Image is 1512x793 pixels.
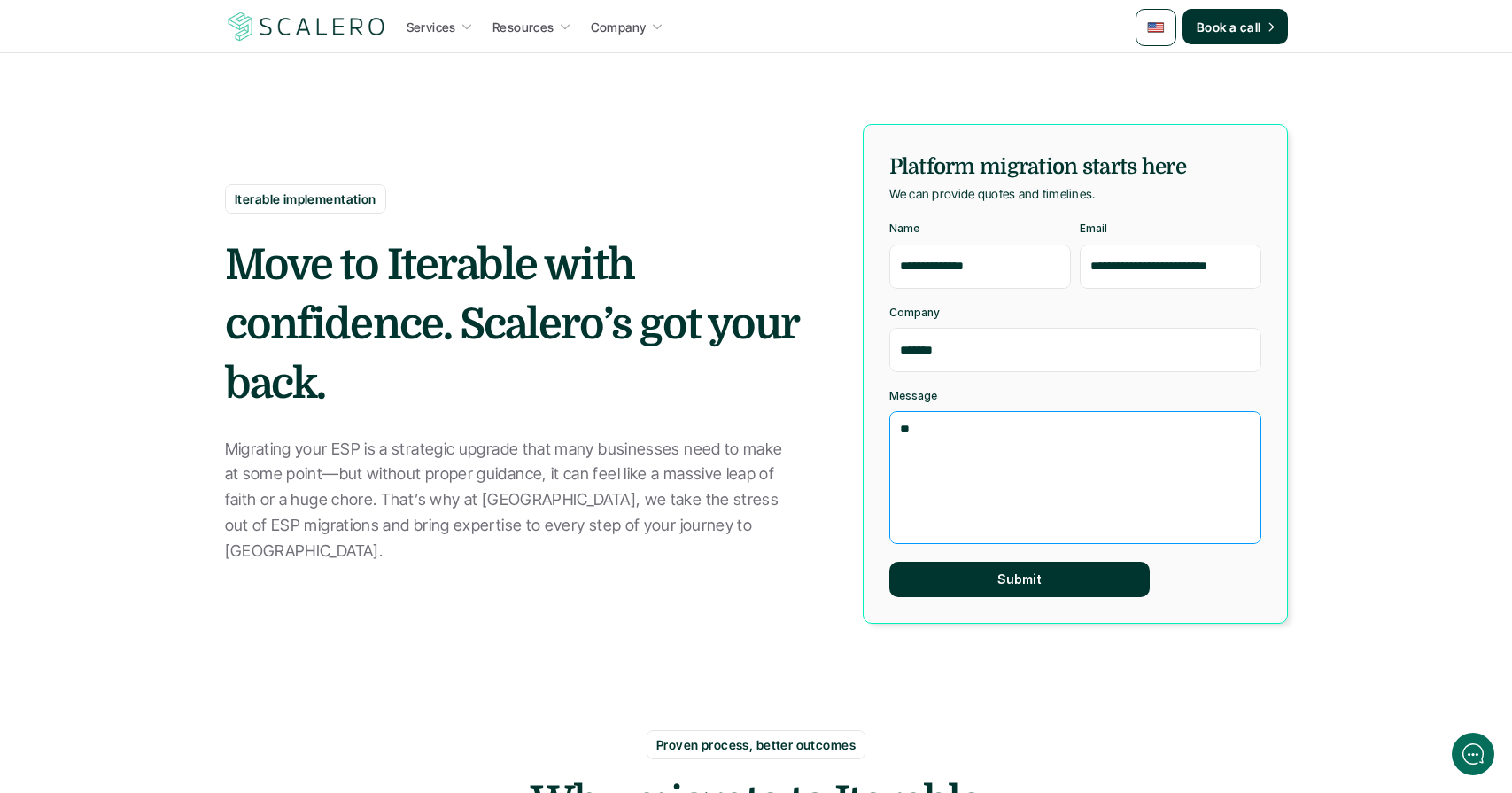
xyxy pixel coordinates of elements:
button: New conversation [27,235,327,270]
p: Resources [492,18,554,36]
p: Book a call [1197,18,1261,36]
span: New conversation [114,245,213,260]
button: Submit [889,562,1150,597]
span: We run on Gist [148,619,224,631]
img: 🇺🇸 [1147,19,1165,36]
h5: Platform migration starts here [889,151,1261,183]
a: Scalero company logotype [225,11,388,43]
textarea: Message [889,411,1261,544]
strong: Move to Iterable with confidence. Scalero’s got your back. [225,241,807,408]
p: Name [889,222,919,235]
p: Iterable implementation [235,190,376,208]
p: Services [407,18,456,36]
iframe: gist-messenger-bubble-iframe [1452,733,1494,775]
p: Proven process, better outcomes [656,735,856,754]
p: Email [1080,222,1107,235]
input: Company [889,328,1261,372]
h2: Let us know if we can help with lifecycle marketing. [27,118,328,203]
input: Email [1080,245,1261,289]
p: We can provide quotes and timelines. [889,183,1096,205]
h1: Hi! Welcome to [GEOGRAPHIC_DATA]. [27,86,328,114]
p: Company [889,307,940,319]
a: Book a call [1182,9,1288,44]
p: Migrating your ESP is a strategic upgrade that many businesses need to make at some point—but wit... [225,437,801,564]
img: Scalero company logotype [225,10,388,43]
p: Company [591,18,647,36]
input: Name [889,245,1071,289]
p: Message [889,390,937,402]
p: Submit [997,572,1042,587]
